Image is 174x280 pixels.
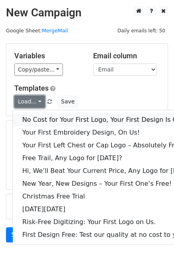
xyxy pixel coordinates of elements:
a: Copy/paste... [14,64,63,76]
a: Daily emails left: 50 [115,28,168,34]
a: Send [6,227,32,242]
h5: Email column [93,52,160,60]
span: Daily emails left: 50 [115,26,168,35]
h5: Variables [14,52,81,60]
small: Google Sheet: [6,28,68,34]
iframe: Chat Widget [134,242,174,280]
a: Load... [14,95,45,108]
a: MergeMail [42,28,68,34]
button: Save [57,95,78,108]
h2: New Campaign [6,6,168,20]
a: Templates [14,84,49,92]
